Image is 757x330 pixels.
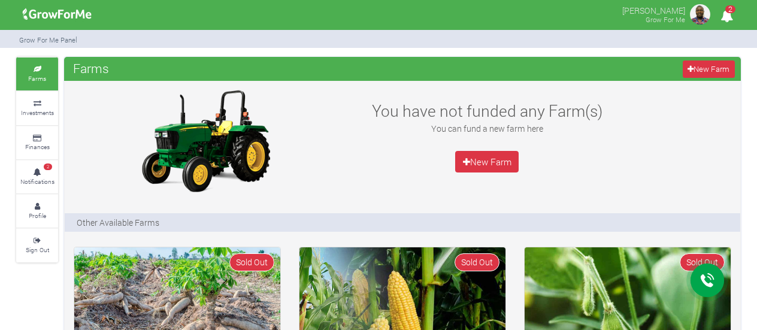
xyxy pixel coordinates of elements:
[20,177,54,186] small: Notifications
[131,87,280,195] img: growforme image
[29,211,46,220] small: Profile
[229,253,274,271] span: Sold Out
[28,74,46,83] small: Farms
[357,122,617,135] p: You can fund a new farm here
[19,2,96,26] img: growforme image
[44,164,52,171] span: 2
[21,108,54,117] small: Investments
[16,161,58,193] a: 2 Notifications
[680,253,725,271] span: Sold Out
[16,57,58,90] a: Farms
[683,60,735,78] a: New Farm
[16,229,58,262] a: Sign Out
[70,56,112,80] span: Farms
[16,195,58,228] a: Profile
[77,216,159,229] p: Other Available Farms
[16,92,58,125] a: Investments
[25,143,50,151] small: Finances
[16,126,58,159] a: Finances
[26,246,49,254] small: Sign Out
[725,5,735,13] span: 2
[357,101,617,120] h3: You have not funded any Farm(s)
[646,15,685,24] small: Grow For Me
[455,253,499,271] span: Sold Out
[19,35,77,44] small: Grow For Me Panel
[715,11,738,23] a: 2
[688,2,712,26] img: growforme image
[455,151,519,172] a: New Farm
[715,2,738,29] i: Notifications
[622,2,685,17] p: [PERSON_NAME]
